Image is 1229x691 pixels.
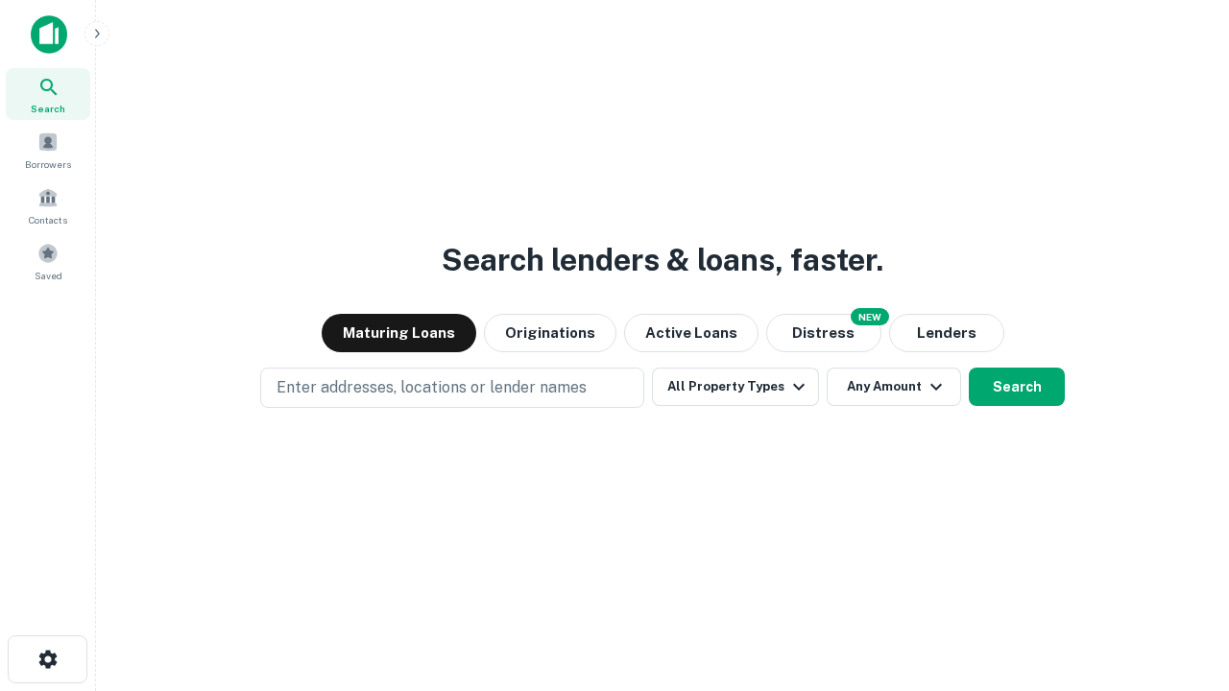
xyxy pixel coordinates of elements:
[766,314,881,352] button: Search distressed loans with lien and other non-mortgage details.
[889,314,1004,352] button: Lenders
[442,237,883,283] h3: Search lenders & loans, faster.
[25,156,71,172] span: Borrowers
[277,376,587,399] p: Enter addresses, locations or lender names
[652,368,819,406] button: All Property Types
[322,314,476,352] button: Maturing Loans
[31,101,65,116] span: Search
[624,314,759,352] button: Active Loans
[6,124,90,176] a: Borrowers
[29,212,67,227] span: Contacts
[484,314,616,352] button: Originations
[35,268,62,283] span: Saved
[6,68,90,120] a: Search
[31,15,67,54] img: capitalize-icon.png
[827,368,961,406] button: Any Amount
[969,368,1065,406] button: Search
[1133,537,1229,630] iframe: Chat Widget
[6,235,90,287] a: Saved
[6,179,90,231] a: Contacts
[260,368,644,408] button: Enter addresses, locations or lender names
[851,308,889,325] div: NEW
